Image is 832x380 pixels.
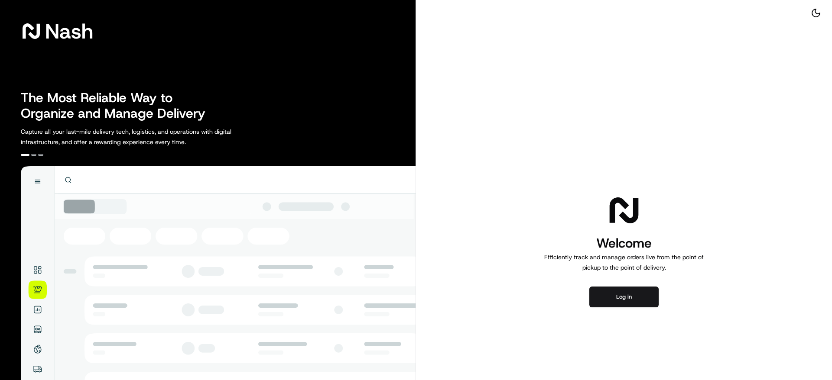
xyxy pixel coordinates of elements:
[589,287,659,307] button: Log in
[21,90,215,121] h2: The Most Reliable Way to Organize and Manage Delivery
[45,23,93,40] span: Nash
[541,252,707,273] p: Efficiently track and manage orders live from the point of pickup to the point of delivery.
[541,235,707,252] h1: Welcome
[21,126,270,147] p: Capture all your last-mile delivery tech, logistics, and operations with digital infrastructure, ...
